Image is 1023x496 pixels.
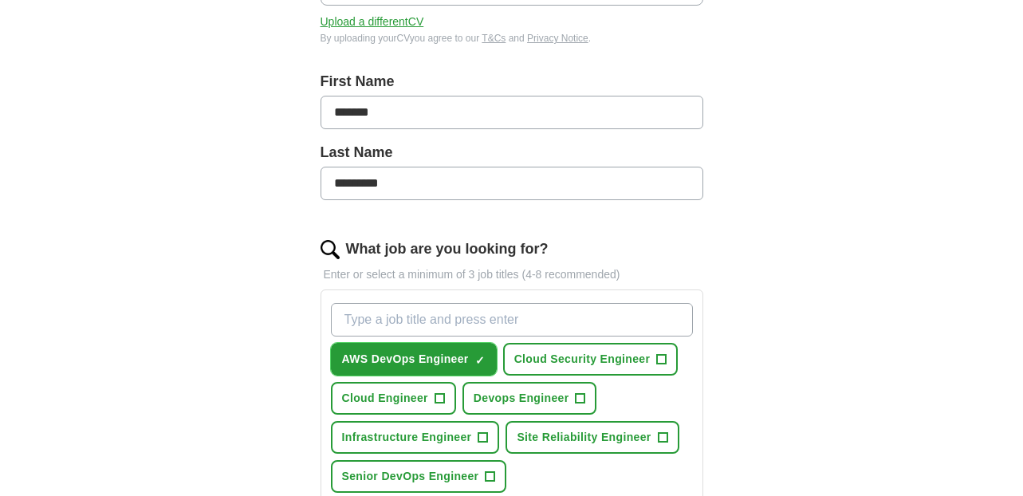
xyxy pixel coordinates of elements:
input: Type a job title and press enter [331,303,693,337]
span: Devops Engineer [474,390,569,407]
img: search.png [321,240,340,259]
div: By uploading your CV you agree to our and . [321,31,703,45]
span: Senior DevOps Engineer [342,468,479,485]
button: Cloud Security Engineer [503,343,679,376]
button: Senior DevOps Engineer [331,460,507,493]
button: Upload a differentCV [321,14,424,30]
span: Infrastructure Engineer [342,429,472,446]
span: Cloud Engineer [342,390,428,407]
a: T&Cs [482,33,506,44]
span: Site Reliability Engineer [517,429,651,446]
span: AWS DevOps Engineer [342,351,469,368]
button: Infrastructure Engineer [331,421,500,454]
p: Enter or select a minimum of 3 job titles (4-8 recommended) [321,266,703,283]
label: Last Name [321,142,703,163]
button: Devops Engineer [462,382,597,415]
button: Cloud Engineer [331,382,456,415]
button: AWS DevOps Engineer✓ [331,343,497,376]
label: First Name [321,71,703,93]
button: Site Reliability Engineer [506,421,679,454]
a: Privacy Notice [527,33,588,44]
span: ✓ [475,354,485,367]
label: What job are you looking for? [346,238,549,260]
span: Cloud Security Engineer [514,351,651,368]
